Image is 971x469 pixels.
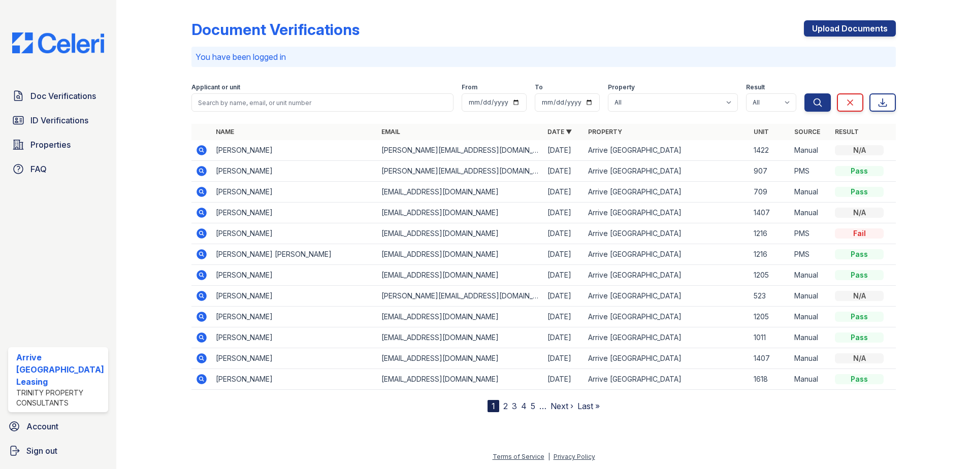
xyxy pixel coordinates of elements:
td: [PERSON_NAME] [212,369,378,390]
a: 4 [521,401,527,411]
a: Email [381,128,400,136]
div: Pass [835,187,884,197]
div: N/A [835,145,884,155]
td: 1216 [750,244,790,265]
a: ID Verifications [8,110,108,130]
td: [EMAIL_ADDRESS][DOMAIN_NAME] [377,244,543,265]
td: [PERSON_NAME][EMAIL_ADDRESS][DOMAIN_NAME] [377,140,543,161]
label: To [535,83,543,91]
td: [PERSON_NAME][EMAIL_ADDRESS][DOMAIN_NAME] [377,161,543,182]
td: [DATE] [543,369,584,390]
td: Arrive [GEOGRAPHIC_DATA] [584,327,750,348]
td: [PERSON_NAME] [212,161,378,182]
td: 709 [750,182,790,203]
td: 1205 [750,307,790,327]
td: PMS [790,161,831,182]
td: 1407 [750,203,790,223]
div: Document Verifications [191,20,360,39]
div: Pass [835,312,884,322]
td: Arrive [GEOGRAPHIC_DATA] [584,161,750,182]
td: Arrive [GEOGRAPHIC_DATA] [584,348,750,369]
td: [DATE] [543,140,584,161]
td: Manual [790,307,831,327]
td: [DATE] [543,307,584,327]
td: Manual [790,369,831,390]
div: Trinity Property Consultants [16,388,104,408]
td: [PERSON_NAME] [212,223,378,244]
td: [PERSON_NAME] [PERSON_NAME] [212,244,378,265]
div: Pass [835,166,884,176]
td: [PERSON_NAME] [212,286,378,307]
span: Account [26,420,58,432]
td: [EMAIL_ADDRESS][DOMAIN_NAME] [377,307,543,327]
a: Doc Verifications [8,86,108,106]
label: From [462,83,477,91]
td: [PERSON_NAME] [212,203,378,223]
td: [EMAIL_ADDRESS][DOMAIN_NAME] [377,327,543,348]
td: Arrive [GEOGRAPHIC_DATA] [584,369,750,390]
td: 1216 [750,223,790,244]
td: Arrive [GEOGRAPHIC_DATA] [584,182,750,203]
td: Manual [790,265,831,286]
td: [EMAIL_ADDRESS][DOMAIN_NAME] [377,369,543,390]
td: [DATE] [543,348,584,369]
td: 1011 [750,327,790,348]
a: 3 [512,401,517,411]
td: 907 [750,161,790,182]
td: 523 [750,286,790,307]
a: Account [4,416,112,437]
img: CE_Logo_Blue-a8612792a0a2168367f1c8372b55b34899dd931a85d93a1a3d3e32e68fde9ad4.png [4,32,112,53]
span: Properties [30,139,71,151]
td: PMS [790,223,831,244]
td: [DATE] [543,286,584,307]
a: Sign out [4,441,112,461]
a: 5 [531,401,535,411]
a: Property [588,128,622,136]
td: [EMAIL_ADDRESS][DOMAIN_NAME] [377,265,543,286]
input: Search by name, email, or unit number [191,93,454,112]
td: Manual [790,182,831,203]
td: Arrive [GEOGRAPHIC_DATA] [584,140,750,161]
td: [PERSON_NAME] [212,348,378,369]
td: Manual [790,140,831,161]
td: [EMAIL_ADDRESS][DOMAIN_NAME] [377,223,543,244]
span: … [539,400,546,412]
p: You have been logged in [196,51,892,63]
td: [DATE] [543,244,584,265]
div: Pass [835,374,884,384]
label: Property [608,83,635,91]
div: | [548,453,550,460]
td: Arrive [GEOGRAPHIC_DATA] [584,203,750,223]
a: Name [216,128,234,136]
div: Fail [835,228,884,239]
a: Privacy Policy [554,453,595,460]
td: [DATE] [543,327,584,348]
td: Arrive [GEOGRAPHIC_DATA] [584,307,750,327]
td: PMS [790,244,831,265]
td: [PERSON_NAME] [212,140,378,161]
td: 1618 [750,369,790,390]
a: Upload Documents [804,20,896,37]
a: Properties [8,135,108,155]
td: Manual [790,203,831,223]
a: Result [835,128,859,136]
td: [PERSON_NAME] [212,182,378,203]
td: [EMAIL_ADDRESS][DOMAIN_NAME] [377,348,543,369]
div: Pass [835,249,884,259]
td: 1407 [750,348,790,369]
td: [DATE] [543,161,584,182]
td: [EMAIL_ADDRESS][DOMAIN_NAME] [377,182,543,203]
span: FAQ [30,163,47,175]
td: Arrive [GEOGRAPHIC_DATA] [584,244,750,265]
div: N/A [835,353,884,363]
td: 1205 [750,265,790,286]
a: Next › [551,401,573,411]
td: 1422 [750,140,790,161]
div: 1 [488,400,499,412]
span: Sign out [26,445,57,457]
span: ID Verifications [30,114,88,126]
td: Arrive [GEOGRAPHIC_DATA] [584,223,750,244]
a: FAQ [8,159,108,179]
td: [EMAIL_ADDRESS][DOMAIN_NAME] [377,203,543,223]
